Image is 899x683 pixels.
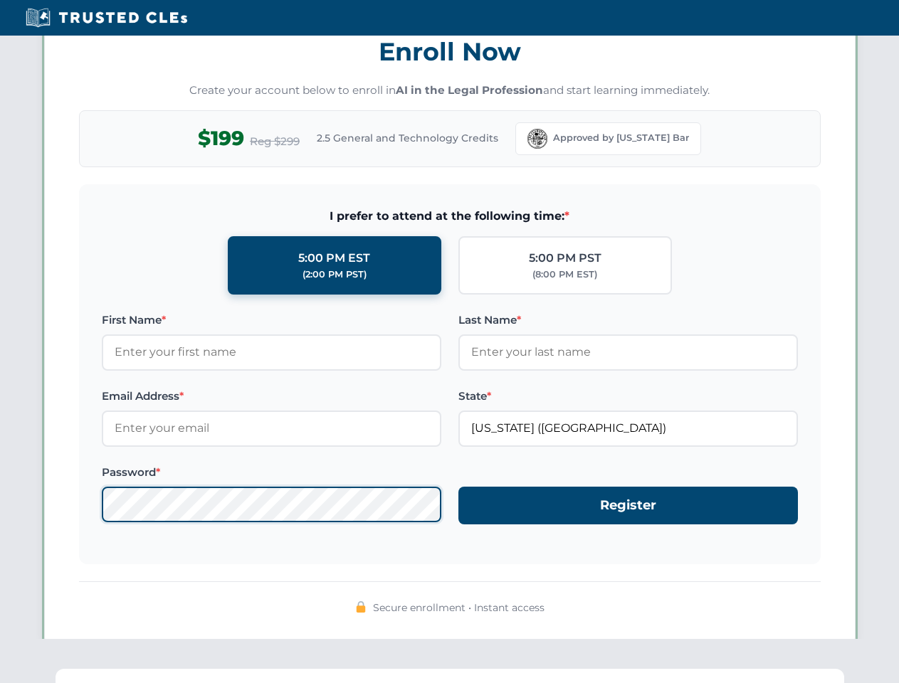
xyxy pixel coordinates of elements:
[373,600,545,615] span: Secure enrollment • Instant access
[298,249,370,268] div: 5:00 PM EST
[527,129,547,149] img: Florida Bar
[102,207,798,226] span: I prefer to attend at the following time:
[458,388,798,405] label: State
[396,83,543,97] strong: AI in the Legal Profession
[21,7,191,28] img: Trusted CLEs
[79,29,821,74] h3: Enroll Now
[250,133,300,150] span: Reg $299
[458,312,798,329] label: Last Name
[198,122,244,154] span: $199
[458,487,798,524] button: Register
[355,601,367,613] img: 🔒
[102,312,441,329] label: First Name
[553,131,689,145] span: Approved by [US_STATE] Bar
[102,464,441,481] label: Password
[317,130,498,146] span: 2.5 General and Technology Credits
[532,268,597,282] div: (8:00 PM EST)
[303,268,367,282] div: (2:00 PM PST)
[458,334,798,370] input: Enter your last name
[529,249,601,268] div: 5:00 PM PST
[102,411,441,446] input: Enter your email
[458,411,798,446] input: Florida (FL)
[102,388,441,405] label: Email Address
[102,334,441,370] input: Enter your first name
[79,83,821,99] p: Create your account below to enroll in and start learning immediately.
